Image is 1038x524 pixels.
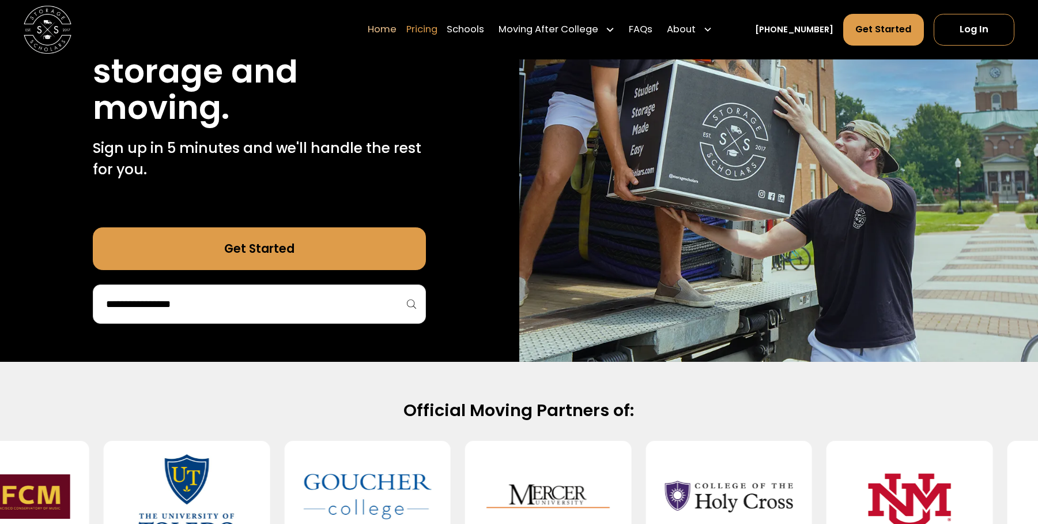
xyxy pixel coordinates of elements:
[24,6,71,54] img: Storage Scholars main logo
[93,17,426,125] h1: Stress free student storage and moving.
[93,227,426,270] a: Get Started
[24,6,71,54] a: home
[406,13,437,47] a: Pricing
[667,23,696,37] div: About
[138,400,899,422] h2: Official Moving Partners of:
[368,13,397,47] a: Home
[93,137,426,180] p: Sign up in 5 minutes and we'll handle the rest for you.
[662,13,717,47] div: About
[499,23,598,37] div: Moving After College
[934,14,1014,46] a: Log In
[629,13,652,47] a: FAQs
[843,14,924,46] a: Get Started
[755,24,833,36] a: [PHONE_NUMBER]
[494,13,620,47] div: Moving After College
[447,13,484,47] a: Schools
